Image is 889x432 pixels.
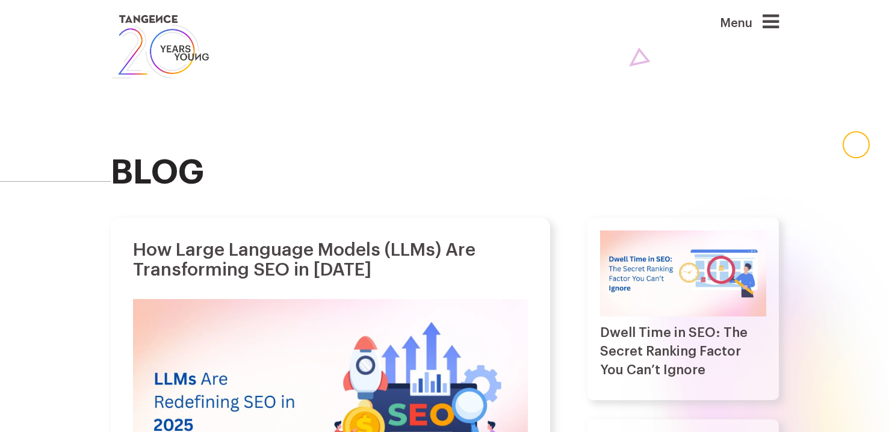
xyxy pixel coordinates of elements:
[600,230,766,316] img: Dwell Time in SEO: The Secret Ranking Factor You Can’t Ignore
[133,240,528,280] h1: How Large Language Models (LLMs) Are Transforming SEO in [DATE]
[600,326,748,377] a: Dwell Time in SEO: The Secret Ranking Factor You Can’t Ignore
[111,154,779,191] h2: blog
[111,12,211,81] img: logo SVG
